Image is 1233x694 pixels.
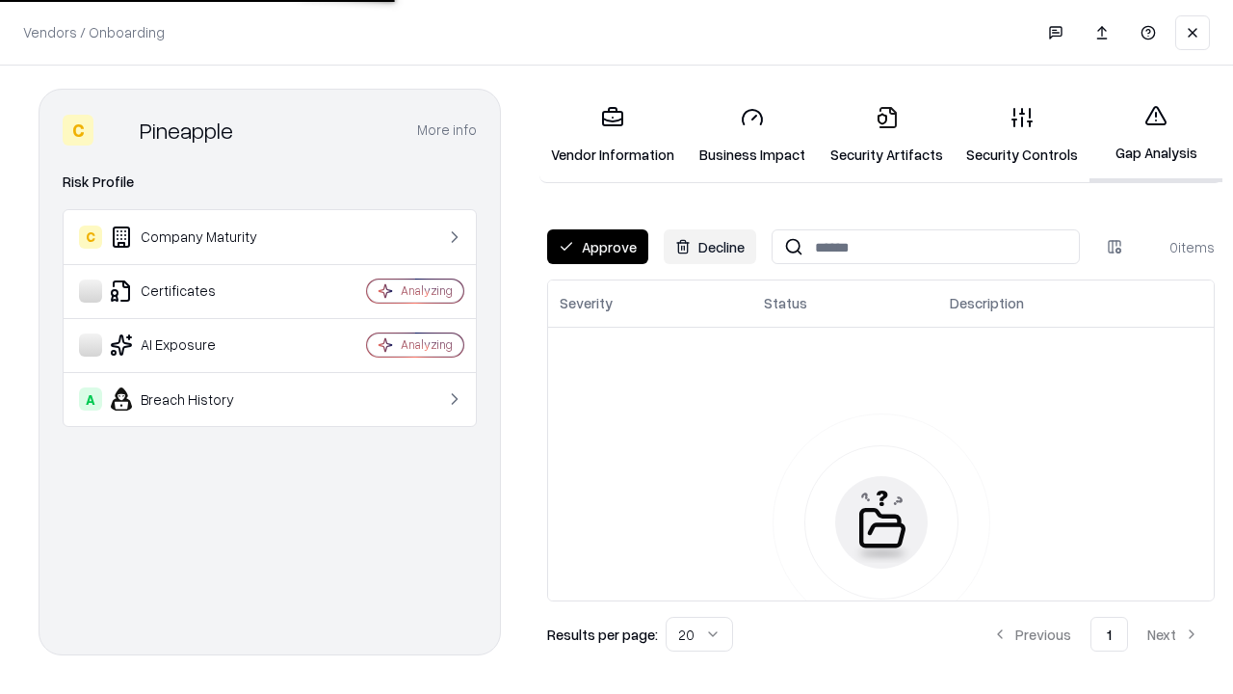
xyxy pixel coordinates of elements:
nav: pagination [977,617,1215,652]
a: Security Artifacts [819,91,955,180]
div: Pineapple [140,115,233,146]
p: Vendors / Onboarding [23,22,165,42]
a: Business Impact [686,91,819,180]
div: Description [950,293,1024,313]
button: More info [417,113,477,147]
div: 0 items [1138,237,1215,257]
div: A [79,387,102,411]
div: Risk Profile [63,171,477,194]
a: Security Controls [955,91,1089,180]
div: Status [764,293,807,313]
a: Gap Analysis [1089,89,1222,182]
div: AI Exposure [79,334,309,357]
div: C [79,226,102,249]
div: Certificates [79,280,309,303]
div: Analyzing [401,282,453,299]
div: Company Maturity [79,226,309,249]
p: Results per page: [547,625,658,645]
button: Decline [664,229,756,264]
img: Pineapple [101,115,132,146]
button: 1 [1090,617,1128,652]
button: Approve [547,229,648,264]
div: C [63,115,93,146]
a: Vendor Information [539,91,686,180]
div: Severity [560,293,613,313]
div: Analyzing [401,336,453,353]
div: Breach History [79,387,309,411]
